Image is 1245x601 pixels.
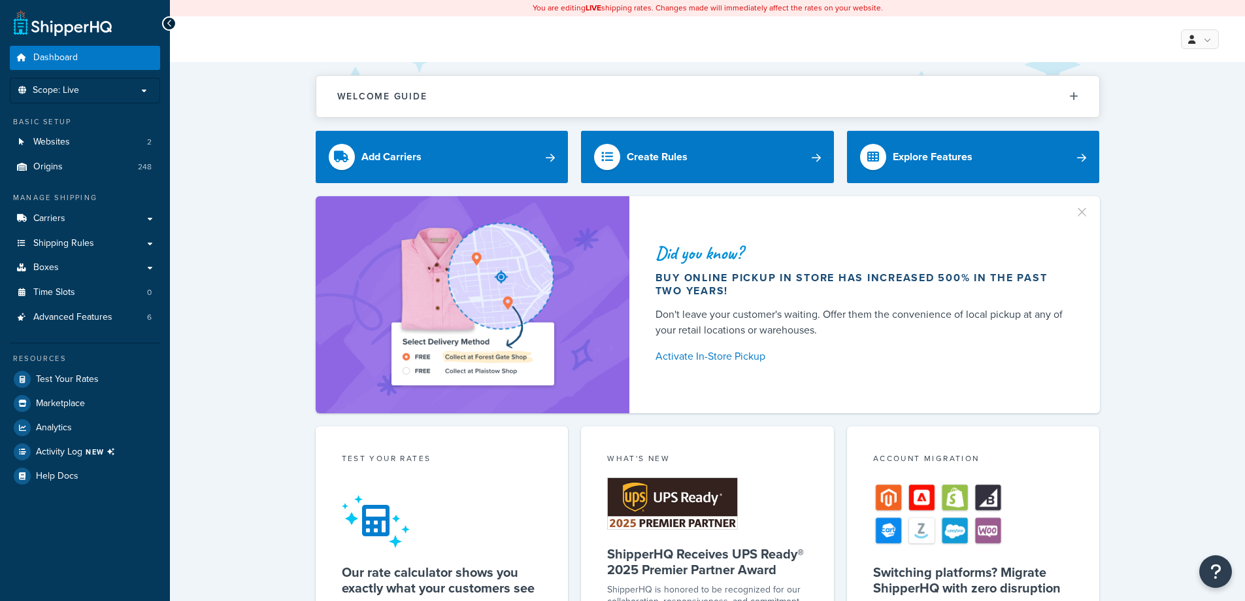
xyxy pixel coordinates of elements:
div: Basic Setup [10,116,160,128]
span: 0 [147,287,152,298]
a: Help Docs [10,464,160,488]
div: Did you know? [656,244,1069,262]
a: Create Rules [581,131,834,183]
span: Origins [33,162,63,173]
div: Account Migration [873,453,1074,468]
a: Carriers [10,207,160,231]
span: Carriers [33,213,65,224]
a: Dashboard [10,46,160,70]
button: Open Resource Center [1199,555,1232,588]
div: What's New [607,453,808,468]
h5: Switching platforms? Migrate ShipperHQ with zero disruption [873,564,1074,596]
span: Marketplace [36,398,85,409]
a: Websites2 [10,130,160,154]
h5: ShipperHQ Receives UPS Ready® 2025 Premier Partner Award [607,546,808,577]
a: Test Your Rates [10,368,160,391]
span: Websites [33,137,70,148]
div: Test your rates [342,453,542,468]
a: Time Slots0 [10,281,160,305]
li: Websites [10,130,160,154]
a: Analytics [10,416,160,439]
span: Help Docs [36,471,78,482]
b: LIVE [586,2,601,14]
a: Activity LogNEW [10,440,160,464]
div: Buy online pickup in store has increased 500% in the past two years! [656,271,1069,298]
span: 248 [138,162,152,173]
span: Shipping Rules [33,238,94,249]
li: [object Object] [10,440,160,464]
span: Boxes [33,262,59,273]
span: Scope: Live [33,85,79,96]
a: Shipping Rules [10,232,160,256]
div: Don't leave your customer's waiting. Offer them the convenience of local pickup at any of your re... [656,307,1069,338]
span: Dashboard [33,52,78,63]
span: Activity Log [36,443,120,460]
a: Add Carriers [316,131,569,183]
h5: Our rate calculator shows you exactly what your customers see [342,564,542,596]
a: Origins248 [10,155,160,179]
li: Advanced Features [10,305,160,330]
a: Explore Features [847,131,1100,183]
h2: Welcome Guide [337,92,427,101]
li: Origins [10,155,160,179]
a: Boxes [10,256,160,280]
span: 6 [147,312,152,323]
span: Time Slots [33,287,75,298]
a: Advanced Features6 [10,305,160,330]
div: Manage Shipping [10,192,160,203]
span: Test Your Rates [36,374,99,385]
div: Resources [10,353,160,364]
span: NEW [86,447,120,457]
a: Marketplace [10,392,160,415]
li: Time Slots [10,281,160,305]
img: ad-shirt-map-b0359fc47e01cab431d101c4b569394f6a03f54285957d908178d52f29eb9668.png [354,216,591,394]
span: Advanced Features [33,312,112,323]
div: Add Carriers [361,148,422,166]
div: Create Rules [627,148,688,166]
button: Welcome Guide [316,76,1099,117]
span: 2 [147,137,152,148]
div: Explore Features [893,148,972,166]
a: Activate In-Store Pickup [656,347,1069,366]
span: Analytics [36,422,72,434]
